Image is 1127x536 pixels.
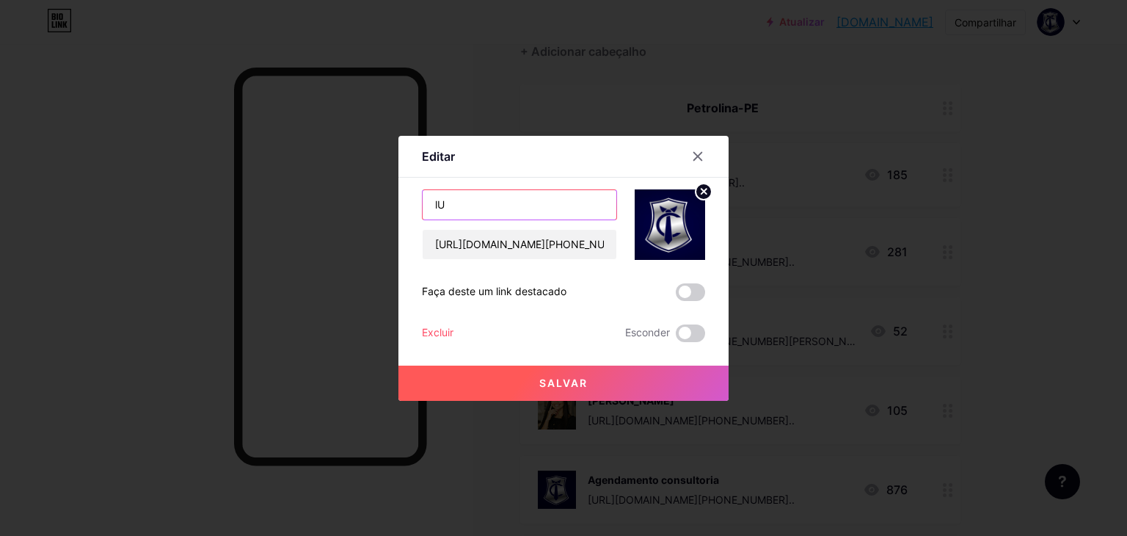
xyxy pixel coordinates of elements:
font: Editar [422,149,455,164]
input: URL [423,230,616,259]
font: Salvar [539,377,588,389]
input: Título [423,190,616,220]
font: Excluir [422,326,453,338]
font: Faça deste um link destacado [422,285,566,297]
button: Salvar [398,366,729,401]
font: Esconder [625,326,670,338]
img: link_miniatura [635,189,705,260]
